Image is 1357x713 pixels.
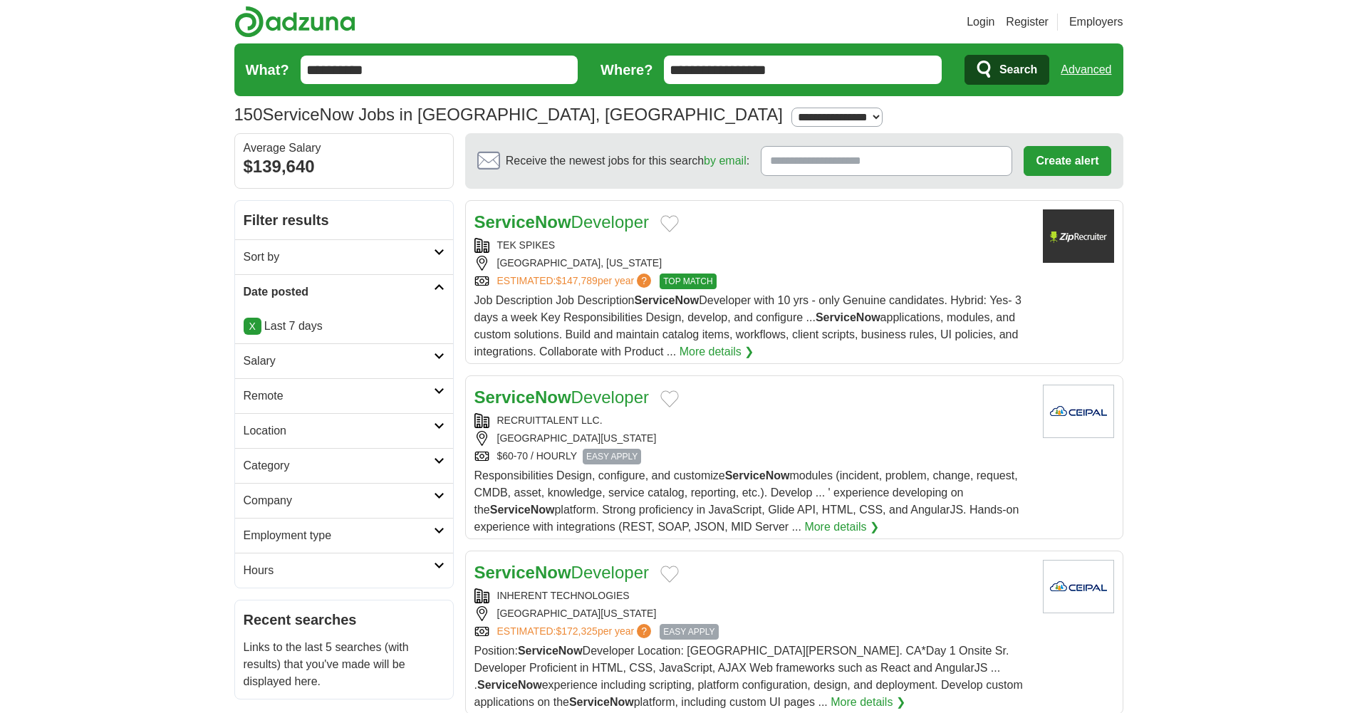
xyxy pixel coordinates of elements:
span: 150 [234,102,263,127]
h2: Remote [244,387,434,405]
strong: ServiceNow [518,645,583,657]
a: Company [235,483,453,518]
span: Responsibilities Design, configure, and customize modules (incident, problem, change, request, CM... [474,469,1019,533]
a: ServiceNowDeveloper [474,212,649,231]
button: Search [965,55,1049,85]
a: Remote [235,378,453,413]
a: Sort by [235,239,453,274]
div: INHERENT TECHNOLOGIES [474,588,1031,603]
a: Location [235,413,453,448]
a: More details ❯ [680,343,754,360]
strong: ServiceNow [635,294,700,306]
h2: Employment type [244,527,434,544]
a: More details ❯ [804,519,879,536]
div: [GEOGRAPHIC_DATA], [US_STATE] [474,256,1031,271]
a: ServiceNowDeveloper [474,387,649,407]
button: Add to favorite jobs [660,390,679,407]
span: EASY APPLY [583,449,641,464]
h2: Hours [244,562,434,579]
div: TEK SPIKES [474,238,1031,253]
h2: Company [244,492,434,509]
span: Search [999,56,1037,84]
strong: ServiceNow [816,311,880,323]
h2: Date posted [244,283,434,301]
div: $139,640 [244,154,444,179]
div: [GEOGRAPHIC_DATA][US_STATE] [474,431,1031,446]
div: $60-70 / HOURLY [474,449,1031,464]
span: $147,789 [556,275,597,286]
div: Average Salary [244,142,444,154]
h2: Location [244,422,434,439]
a: Salary [235,343,453,378]
button: Add to favorite jobs [660,566,679,583]
a: Login [967,14,994,31]
h2: Filter results [235,201,453,239]
a: Advanced [1061,56,1111,84]
a: by email [704,155,747,167]
strong: ServiceNow [569,696,634,708]
a: ServiceNowDeveloper [474,563,649,582]
a: Employers [1069,14,1123,31]
div: RECRUITTALENT LLC. [474,413,1031,428]
span: ? [637,624,651,638]
strong: ServiceNow [474,563,571,582]
a: ESTIMATED:$147,789per year? [497,274,655,289]
div: [GEOGRAPHIC_DATA][US_STATE] [474,606,1031,621]
strong: ServiceNow [474,387,571,407]
strong: ServiceNow [725,469,790,482]
p: Links to the last 5 searches (with results) that you've made will be displayed here. [244,639,444,690]
a: Employment type [235,518,453,553]
img: Company logo [1043,560,1114,613]
a: Register [1006,14,1049,31]
label: What? [246,59,289,80]
a: Hours [235,553,453,588]
h2: Category [244,457,434,474]
h1: ServiceNow Jobs in [GEOGRAPHIC_DATA], [GEOGRAPHIC_DATA] [234,105,783,124]
strong: ServiceNow [474,212,571,231]
span: Job Description Job Description Developer with 10 yrs - only Genuine candidates. Hybrid: Yes- 3 d... [474,294,1021,358]
img: Company logo [1043,385,1114,438]
span: ? [637,274,651,288]
span: Receive the newest jobs for this search : [506,152,749,170]
h2: Recent searches [244,609,444,630]
span: TOP MATCH [660,274,716,289]
img: Adzuna logo [234,6,355,38]
a: Category [235,448,453,483]
button: Create alert [1024,146,1111,176]
h2: Sort by [244,249,434,266]
button: Add to favorite jobs [660,215,679,232]
p: Last 7 days [244,318,444,335]
a: ESTIMATED:$172,325per year? [497,624,655,640]
strong: ServiceNow [477,679,542,691]
label: Where? [600,59,652,80]
a: More details ❯ [831,694,905,711]
h2: Salary [244,353,434,370]
a: Date posted [235,274,453,309]
span: EASY APPLY [660,624,718,640]
strong: ServiceNow [490,504,555,516]
a: X [244,318,261,335]
img: Company logo [1043,209,1114,263]
span: Position: Developer Location: [GEOGRAPHIC_DATA][PERSON_NAME]. CA*Day 1 Onsite Sr. Developer Profi... [474,645,1023,708]
span: $172,325 [556,625,597,637]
